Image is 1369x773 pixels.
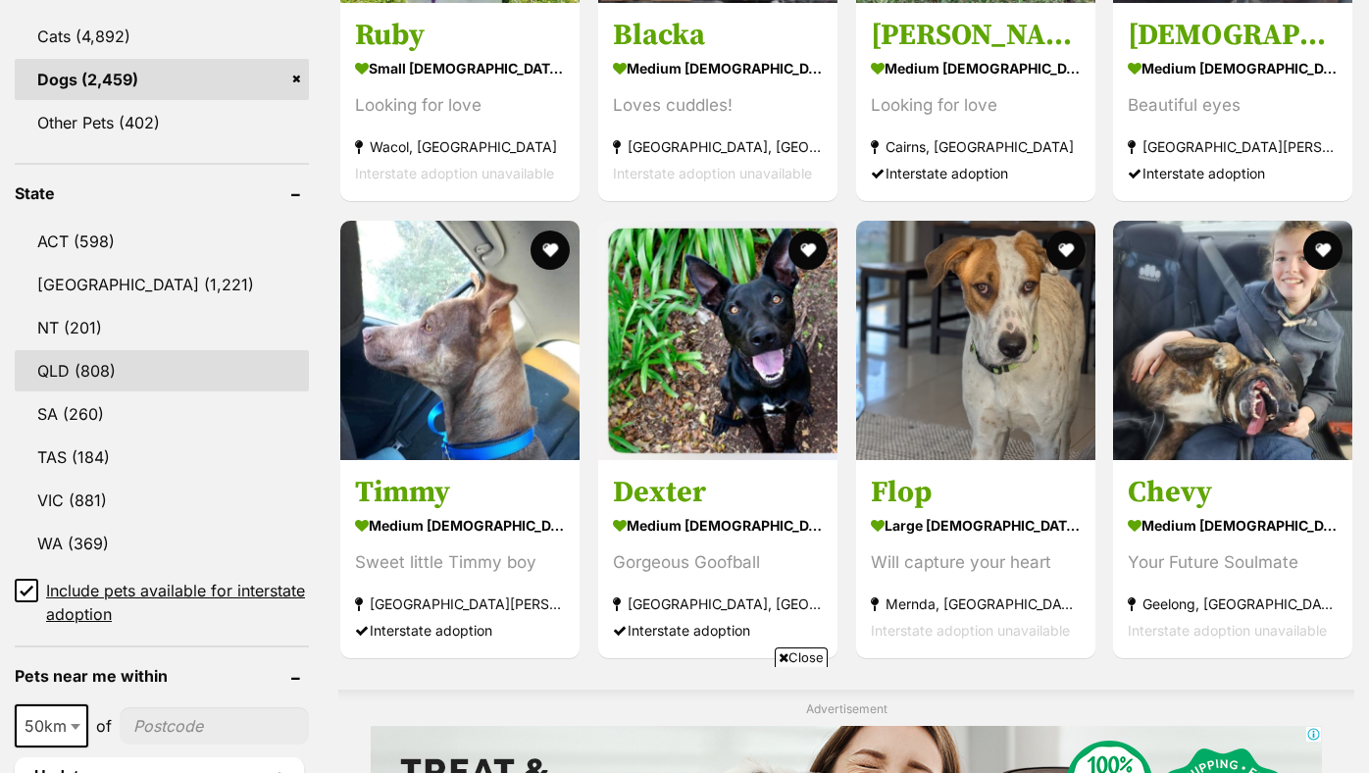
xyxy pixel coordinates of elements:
a: Chevy medium [DEMOGRAPHIC_DATA] Dog Your Future Soulmate Geelong, [GEOGRAPHIC_DATA] Interstate ad... [1113,459,1352,658]
strong: Geelong, [GEOGRAPHIC_DATA] [1128,591,1338,617]
strong: medium [DEMOGRAPHIC_DATA] Dog [613,511,823,540]
button: favourite [1045,231,1085,270]
strong: [GEOGRAPHIC_DATA], [GEOGRAPHIC_DATA] [613,591,823,617]
a: [DEMOGRAPHIC_DATA] medium [DEMOGRAPHIC_DATA] Dog Beautiful eyes [GEOGRAPHIC_DATA][PERSON_NAME][GE... [1113,3,1352,202]
a: Other Pets (402) [15,102,309,143]
button: favourite [788,231,828,270]
a: Timmy medium [DEMOGRAPHIC_DATA] Dog Sweet little Timmy boy [GEOGRAPHIC_DATA][PERSON_NAME][GEOGRAP... [340,459,580,658]
span: Interstate adoption unavailable [355,166,554,182]
a: Dogs (2,459) [15,59,309,100]
a: Flop large [DEMOGRAPHIC_DATA] Dog Will capture your heart Mernda, [GEOGRAPHIC_DATA] Interstate ad... [856,459,1095,658]
strong: medium [DEMOGRAPHIC_DATA] Dog [613,55,823,83]
a: NT (201) [15,307,309,348]
a: Ruby small [DEMOGRAPHIC_DATA] Dog Looking for love Wacol, [GEOGRAPHIC_DATA] Interstate adoption u... [340,3,580,202]
a: TAS (184) [15,437,309,478]
strong: large [DEMOGRAPHIC_DATA] Dog [871,511,1081,540]
strong: [GEOGRAPHIC_DATA][PERSON_NAME][GEOGRAPHIC_DATA] [355,591,565,617]
strong: small [DEMOGRAPHIC_DATA] Dog [355,55,565,83]
a: Include pets available for interstate adoption [15,579,309,626]
div: Your Future Soulmate [1128,549,1338,576]
strong: [GEOGRAPHIC_DATA], [GEOGRAPHIC_DATA] [613,134,823,161]
h3: Timmy [355,474,565,511]
strong: medium [DEMOGRAPHIC_DATA] Dog [355,511,565,540]
img: Chevy - Staffordshire Bull Terrier Dog [1113,221,1352,460]
div: Interstate adoption [613,617,823,644]
span: Interstate adoption unavailable [1128,622,1327,639]
div: Looking for love [871,93,1081,120]
a: VIC (881) [15,480,309,521]
span: Interstate adoption unavailable [613,166,812,182]
div: Interstate adoption [871,161,1081,187]
a: [GEOGRAPHIC_DATA] (1,221) [15,264,309,305]
h3: Ruby [355,18,565,55]
span: Close [775,647,828,667]
strong: medium [DEMOGRAPHIC_DATA] Dog [1128,511,1338,540]
strong: Mernda, [GEOGRAPHIC_DATA] [871,591,1081,617]
a: QLD (808) [15,350,309,391]
a: Dexter medium [DEMOGRAPHIC_DATA] Dog Gorgeous Goofball [GEOGRAPHIC_DATA], [GEOGRAPHIC_DATA] Inter... [598,459,837,658]
strong: medium [DEMOGRAPHIC_DATA] Dog [1128,55,1338,83]
img: Dexter - Australian Kelpie Dog [598,221,837,460]
span: 50km [15,704,88,747]
span: 50km [17,712,86,740]
strong: [GEOGRAPHIC_DATA][PERSON_NAME][GEOGRAPHIC_DATA] [1128,134,1338,161]
h3: [DEMOGRAPHIC_DATA] [1128,18,1338,55]
img: Timmy - Kelpie Dog [340,221,580,460]
div: Will capture your heart [871,549,1081,576]
header: Pets near me within [15,667,309,685]
div: Sweet little Timmy boy [355,549,565,576]
h3: Blacka [613,18,823,55]
div: Interstate adoption [1128,161,1338,187]
input: postcode [120,707,309,745]
a: [PERSON_NAME] medium [DEMOGRAPHIC_DATA] Dog Looking for love Cairns, [GEOGRAPHIC_DATA] Interstate... [856,3,1095,202]
div: Gorgeous Goofball [613,549,823,576]
h3: Dexter [613,474,823,511]
div: Looking for love [355,93,565,120]
button: favourite [531,231,570,270]
a: WA (369) [15,523,309,564]
header: State [15,184,309,202]
iframe: Advertisement [328,675,1041,763]
div: Loves cuddles! [613,93,823,120]
img: Flop - Bull Arab Dog [856,221,1095,460]
span: Interstate adoption unavailable [871,622,1070,639]
strong: medium [DEMOGRAPHIC_DATA] Dog [871,55,1081,83]
strong: Cairns, [GEOGRAPHIC_DATA] [871,134,1081,161]
a: SA (260) [15,393,309,435]
strong: Wacol, [GEOGRAPHIC_DATA] [355,134,565,161]
h3: Flop [871,474,1081,511]
button: favourite [1303,231,1343,270]
span: of [96,714,112,738]
div: Beautiful eyes [1128,93,1338,120]
h3: [PERSON_NAME] [871,18,1081,55]
h3: Chevy [1128,474,1338,511]
a: Cats (4,892) [15,16,309,57]
a: ACT (598) [15,221,309,262]
a: Blacka medium [DEMOGRAPHIC_DATA] Dog Loves cuddles! [GEOGRAPHIC_DATA], [GEOGRAPHIC_DATA] Intersta... [598,3,837,202]
span: Include pets available for interstate adoption [46,579,309,626]
div: Interstate adoption [355,617,565,644]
